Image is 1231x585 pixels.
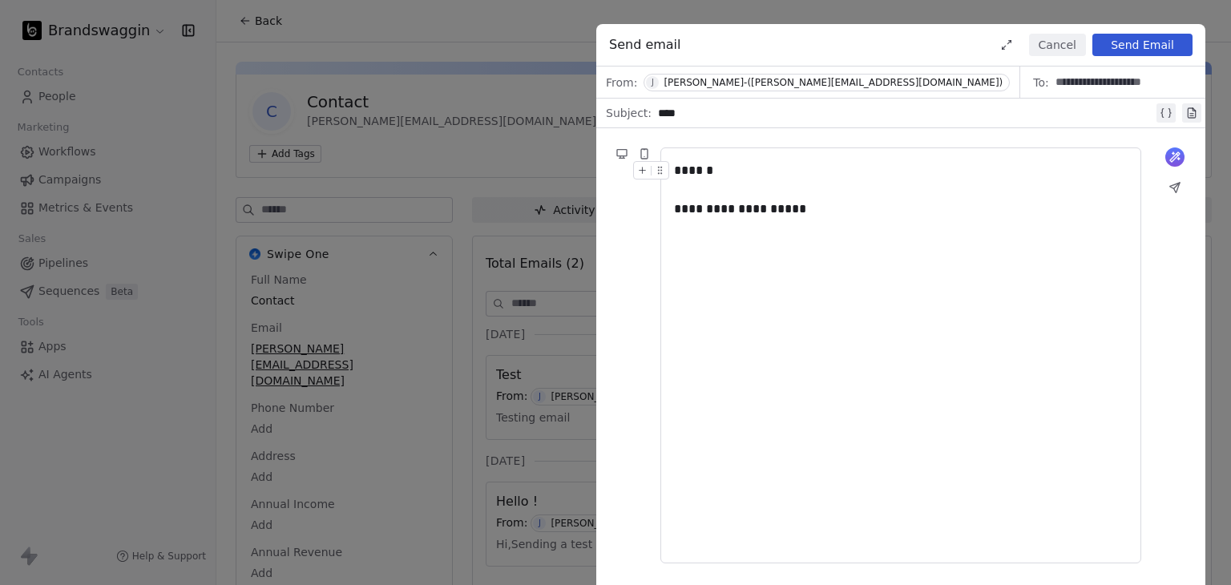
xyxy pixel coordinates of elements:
span: From: [606,75,637,91]
div: [PERSON_NAME]-([PERSON_NAME][EMAIL_ADDRESS][DOMAIN_NAME]) [664,77,1003,88]
span: To: [1033,75,1048,91]
div: J [652,76,654,89]
span: Subject: [606,105,652,126]
span: Send email [609,35,681,54]
button: Cancel [1029,34,1086,56]
button: Send Email [1092,34,1193,56]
